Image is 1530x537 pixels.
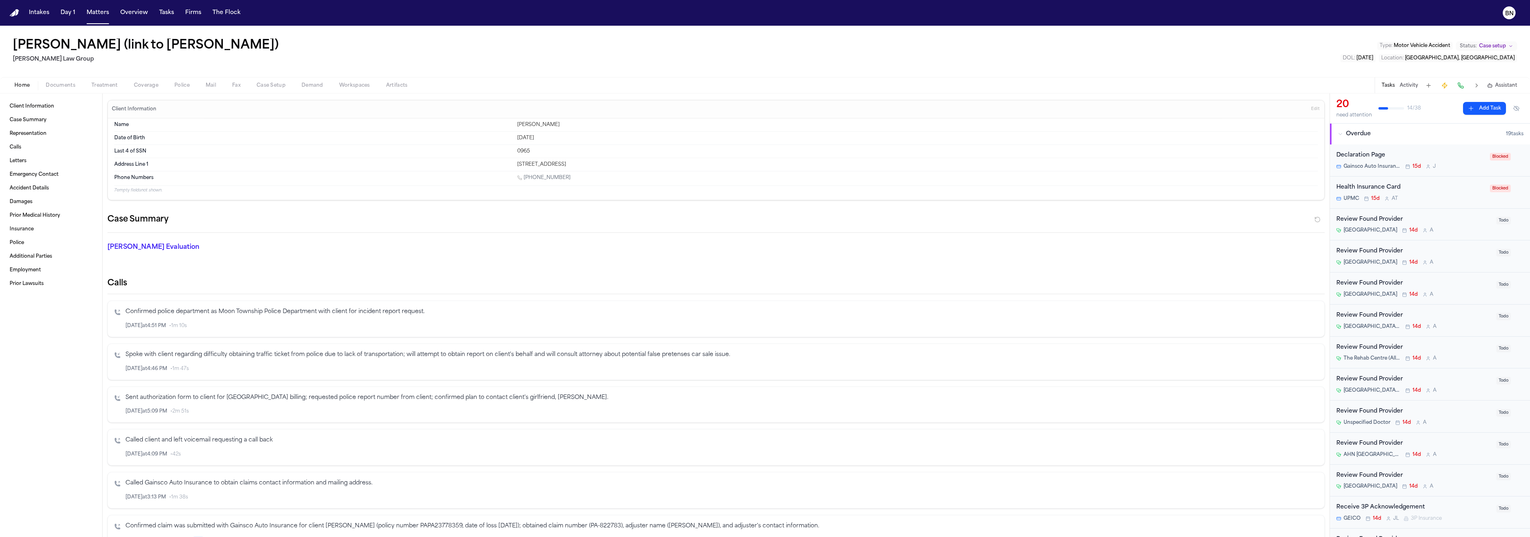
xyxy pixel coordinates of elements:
[83,6,112,20] button: Matters
[174,82,190,89] span: Police
[1496,281,1511,289] span: Todo
[1336,151,1485,160] div: Declaration Page
[1330,240,1530,273] div: Open task: Review Found Provider
[156,6,177,20] button: Tasks
[125,451,167,458] span: [DATE] at 4:09 PM
[1433,355,1437,362] span: A
[1340,54,1376,62] button: Edit DOL: 2025-06-13
[10,226,34,232] span: Insurance
[1490,185,1511,192] span: Blocked
[1413,323,1421,330] span: 14d
[10,9,19,17] a: Home
[339,82,370,89] span: Workspaces
[1344,163,1400,170] span: Gainsco Auto Insurance
[10,130,47,137] span: Representation
[1336,247,1492,256] div: Review Found Provider
[6,223,96,236] a: Insurance
[125,366,167,372] span: [DATE] at 4:46 PM
[10,103,54,110] span: Client Information
[1330,496,1530,529] div: Open task: Receive 3P Acknowledgement
[6,182,96,195] a: Accident Details
[1382,82,1395,89] button: Tasks
[26,6,53,20] a: Intakes
[1330,177,1530,209] div: Open task: Health Insurance Card
[1330,273,1530,305] div: Open task: Review Found Provider
[1400,82,1418,89] button: Activity
[6,264,96,277] a: Employment
[1336,215,1492,224] div: Review Found Provider
[1423,80,1434,91] button: Add Task
[1336,98,1372,111] div: 20
[6,250,96,263] a: Additional Parties
[57,6,79,20] button: Day 1
[1430,259,1433,266] span: A
[1490,153,1511,161] span: Blocked
[6,236,96,249] a: Police
[13,39,279,53] h1: [PERSON_NAME] (link to [PERSON_NAME])
[1330,124,1530,144] button: Overdue19tasks
[1407,105,1421,112] span: 14 / 38
[13,39,279,53] button: Edit matter name
[114,135,512,141] dt: Date of Birth
[1495,82,1517,89] span: Assistant
[517,175,571,181] a: Call 1 (412) 499-6437
[1402,419,1411,426] span: 14d
[1393,515,1399,522] span: J L
[107,278,1325,289] h2: Calls
[1430,291,1433,298] span: A
[1496,313,1511,320] span: Todo
[1330,368,1530,401] div: Open task: Review Found Provider
[6,195,96,208] a: Damages
[10,267,41,273] span: Employment
[1344,483,1397,490] span: [GEOGRAPHIC_DATA]
[517,122,1318,128] div: [PERSON_NAME]
[1336,311,1492,320] div: Review Found Provider
[517,148,1318,155] div: 0965
[1439,80,1450,91] button: Create Immediate Task
[125,522,1318,531] p: Confirmed claim was submitted with Gainsco Auto Insurance for client [PERSON_NAME] (policy number...
[1479,43,1506,49] span: Case setup
[6,155,96,167] a: Letters
[170,408,189,415] span: • 2m 51s
[206,82,216,89] span: Mail
[1496,345,1511,352] span: Todo
[209,6,244,20] button: The Flock
[1413,387,1421,394] span: 14d
[1346,130,1371,138] span: Overdue
[6,114,96,126] a: Case Summary
[114,122,512,128] dt: Name
[117,6,151,20] button: Overview
[6,141,96,154] a: Calls
[1344,515,1361,522] span: GEICO
[107,213,168,226] h2: Case Summary
[1487,82,1517,89] button: Assistant
[1496,249,1511,256] span: Todo
[1336,471,1492,480] div: Review Found Provider
[1496,409,1511,417] span: Todo
[110,106,158,112] h3: Client Information
[46,82,75,89] span: Documents
[10,253,52,260] span: Additional Parties
[1343,56,1355,61] span: DOL :
[302,82,323,89] span: Demand
[114,148,512,155] dt: Last 4 of SSN
[1344,259,1397,266] span: [GEOGRAPHIC_DATA]
[10,281,44,287] span: Prior Lawsuits
[1409,483,1418,490] span: 14d
[114,175,154,181] span: Phone Numbers
[10,144,21,151] span: Calls
[1344,387,1400,394] span: [GEOGRAPHIC_DATA] (Allegheny Health Network)
[1409,259,1418,266] span: 14d
[1380,43,1392,48] span: Type :
[1344,355,1400,362] span: The Rehab Centre (Allegheny Health Network)
[125,408,167,415] span: [DATE] at 5:09 PM
[134,82,158,89] span: Coverage
[1496,441,1511,448] span: Todo
[125,436,1318,445] p: Called client and left voicemail requesting a call back
[1456,41,1517,51] button: Change status from Case setup
[10,117,47,123] span: Case Summary
[6,168,96,181] a: Emergency Contact
[182,6,204,20] button: Firms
